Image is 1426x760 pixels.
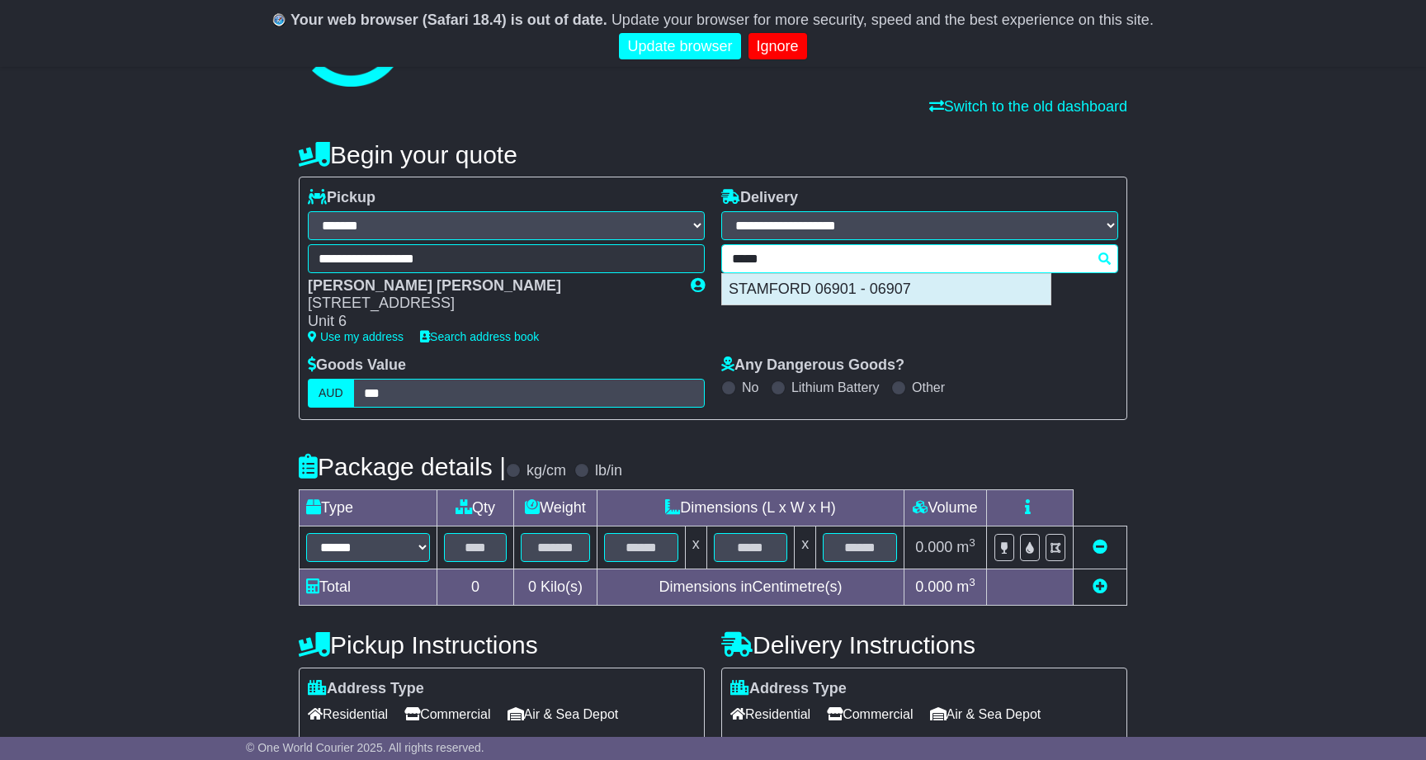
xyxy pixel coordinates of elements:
sup: 3 [969,536,975,549]
a: Use my address [308,330,404,343]
label: Delivery [721,189,798,207]
td: Total [300,569,437,605]
span: Commercial [827,701,913,727]
span: m [956,539,975,555]
span: © One World Courier 2025. All rights reserved. [246,741,484,754]
label: lb/in [595,462,622,480]
label: Lithium Battery [791,380,880,395]
td: Kilo(s) [514,569,597,605]
label: Pickup [308,189,375,207]
h4: Pickup Instructions [299,631,705,659]
b: Your web browser (Safari 18.4) is out of date. [290,12,607,28]
a: Update browser [619,33,740,60]
div: STAMFORD 06901 - 06907 [722,274,1051,305]
td: 0 [437,569,514,605]
label: Address Type [308,680,424,698]
td: Dimensions (L x W x H) [597,489,904,526]
span: 0.000 [915,578,952,595]
td: x [685,526,706,569]
label: Goods Value [308,356,406,375]
td: Dimensions in Centimetre(s) [597,569,904,605]
div: [STREET_ADDRESS] [308,295,674,313]
td: Weight [514,489,597,526]
h4: Delivery Instructions [721,631,1127,659]
div: Unit 6 [308,313,674,331]
span: 0 [528,578,536,595]
td: Qty [437,489,514,526]
a: Remove this item [1093,539,1107,555]
typeahead: Please provide city [721,244,1118,273]
span: Air & Sea Depot [930,701,1041,727]
label: AUD [308,379,354,408]
label: kg/cm [526,462,566,480]
span: 0.000 [915,539,952,555]
span: Residential [308,701,388,727]
label: No [742,380,758,395]
td: Type [300,489,437,526]
a: Add new item [1093,578,1107,595]
td: x [795,526,816,569]
label: Other [912,380,945,395]
h4: Package details | [299,453,506,480]
a: Search address book [420,330,539,343]
a: Ignore [748,33,807,60]
span: Air & Sea Depot [508,701,619,727]
span: Update your browser for more security, speed and the best experience on this site. [611,12,1154,28]
a: Switch to the old dashboard [929,98,1127,115]
td: Volume [904,489,986,526]
span: m [956,578,975,595]
label: Any Dangerous Goods? [721,356,904,375]
h4: Begin your quote [299,141,1127,168]
span: Commercial [404,701,490,727]
div: [PERSON_NAME] [PERSON_NAME] [308,277,674,295]
span: Residential [730,701,810,727]
label: Address Type [730,680,847,698]
sup: 3 [969,576,975,588]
